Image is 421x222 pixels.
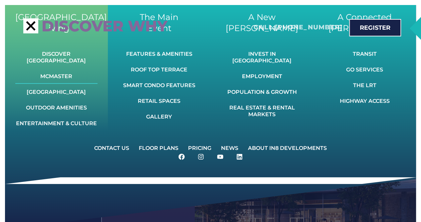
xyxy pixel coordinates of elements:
[15,47,98,131] nav: Menu
[340,94,390,108] a: Highway Access
[184,141,216,156] a: Pricing
[134,141,183,156] a: Floor Plans
[221,69,303,84] a: Employment
[123,78,195,93] a: Smart Condo Features
[90,141,133,156] a: Contact Us
[349,19,401,36] a: Register
[123,47,195,61] a: Features & Amenities
[340,47,390,61] a: Transit
[340,62,390,77] a: GO Services
[340,78,390,93] a: The LRT
[123,47,195,124] nav: Menu
[123,62,195,77] a: Roof Top Terrace
[15,100,98,115] a: Outdoor Amenities
[217,141,243,156] a: News
[254,23,342,32] h2: Call:
[42,19,181,33] div: Discover why
[15,69,98,84] a: McMaster
[221,85,303,99] a: Population & Growth
[360,25,390,31] span: Register
[123,94,195,108] a: Retail Spaces
[15,85,98,99] a: [GEOGRAPHIC_DATA]
[123,109,195,124] a: Gallery
[275,23,342,31] a: [PHONE_NUMBER]
[15,116,98,131] a: Entertainment & Culture
[221,47,303,122] nav: Menu
[221,47,303,68] a: Invest In [GEOGRAPHIC_DATA]
[15,47,98,68] a: Discover [GEOGRAPHIC_DATA]
[340,47,390,108] nav: Menu
[221,100,303,122] a: Real Estate & Rental Markets
[244,141,331,156] a: About IN8 Developments
[90,141,331,156] nav: Menu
